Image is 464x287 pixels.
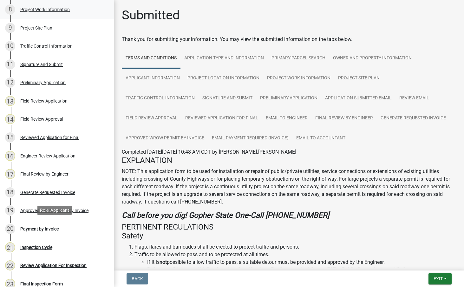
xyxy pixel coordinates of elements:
[122,168,456,206] p: NOTE: This application form to be used for installation or repair of public/private utilities, se...
[5,4,15,15] div: 8
[122,128,208,149] a: Approved WROW Permit by Invoice
[20,26,52,30] div: Project Site Plan
[329,48,415,69] a: Owner and Property Information
[5,41,15,51] div: 10
[160,259,167,265] strong: not
[180,48,268,69] a: Application Type and Information
[147,266,456,274] li: Reference: Division 1, “MnDot Standard Specifications For Construction” Spec. 1707 – Public Conve...
[122,88,199,109] a: Traffic Control Information
[127,273,148,284] button: Back
[134,243,456,251] li: Flags, flares and barricades shall be erected to protect traffic and persons.
[122,48,180,69] a: Terms and Conditions
[134,251,456,274] li: Traffic to be allowed to pass and to be protected at all times.
[263,68,334,89] a: Project Work Information
[122,211,329,220] strong: Call before you dig! Gopher State One-Call [PHONE_NUMBER]
[20,154,75,158] div: Engineer Review Application
[395,88,433,109] a: Review Email
[256,88,321,109] a: Preliminary Application
[20,7,70,12] div: Project Work Information
[5,77,15,88] div: 12
[5,132,15,143] div: 15
[5,205,15,216] div: 19
[20,44,73,48] div: Traffic Control Information
[5,169,15,179] div: 17
[184,68,263,89] a: Project Location Information
[428,273,452,284] button: Exit
[132,276,143,281] span: Back
[20,172,69,176] div: Final Review by Engineer
[292,128,349,149] a: Email to Accountant
[5,96,15,106] div: 13
[181,108,262,129] a: Reviewed Application for Final
[147,258,456,266] li: If it is possible to allow traffic to pass, a suitable detour must be provided and approved by th...
[122,156,456,165] h4: EXPLANATION
[5,187,15,197] div: 18
[20,227,59,231] div: Payment by Invoice
[377,108,450,129] a: Generate Requested Invoice
[20,135,79,140] div: Reviewed Application for Final
[208,128,292,149] a: Email Payment Required (Invoice)
[5,260,15,270] div: 22
[122,8,180,23] h1: Submitted
[268,48,329,69] a: Primary Parcel Search
[334,68,383,89] a: Project Site Plan
[20,62,63,67] div: Signature and Submit
[20,282,63,286] div: Final Inspection Form
[20,190,75,195] div: Generate Requested Invoice
[199,88,256,109] a: Signature and Submit
[5,151,15,161] div: 16
[122,223,456,241] h4: PERTINENT REGULATIONS Safety
[20,208,88,213] div: Approved WROW Permit by Invoice
[20,80,66,85] div: Preliminary Application
[20,117,63,121] div: Field Review Approval
[5,59,15,70] div: 11
[122,68,184,89] a: Applicant Information
[311,108,377,129] a: Final Review by Engineer
[20,263,87,268] div: Review Application For Inspection
[5,224,15,234] div: 20
[20,99,68,103] div: Field Review Application
[321,88,395,109] a: Application Submitted Email
[122,108,181,129] a: Field Review Approval
[434,276,443,281] span: Exit
[122,36,456,43] div: Thank you for submitting your information. You may view the submitted information on the tabs below.
[37,206,72,215] div: Role: Applicant
[122,149,296,155] span: Completed [DATE][DATE] 10:48 AM CDT by [PERSON_NAME].[PERSON_NAME]
[5,23,15,33] div: 9
[5,114,15,124] div: 14
[5,242,15,252] div: 21
[20,245,52,250] div: Inspection Cycle
[262,108,311,129] a: Email to Engineer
